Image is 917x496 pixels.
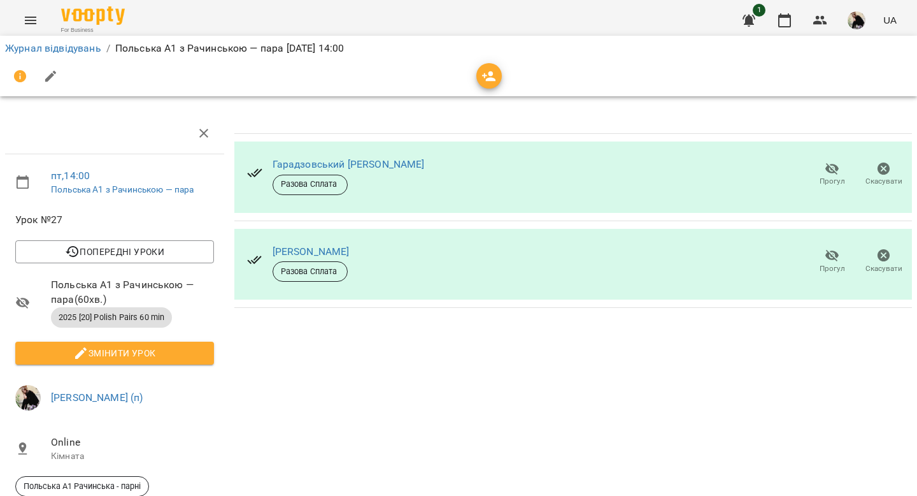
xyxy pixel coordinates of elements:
[51,170,90,182] a: пт , 14:00
[858,157,909,193] button: Скасувати
[15,342,214,365] button: Змінити урок
[878,8,902,32] button: UA
[865,263,902,274] span: Скасувати
[273,245,350,258] a: [PERSON_NAME]
[15,5,46,36] button: Menu
[51,435,214,450] span: Online
[15,212,214,228] span: Урок №27
[25,346,204,361] span: Змінити урок
[806,244,858,279] button: Прогул
[25,244,204,259] span: Попередні уроки
[15,385,41,411] img: 0c6ed0329b7ca94bd5cec2515854a76a.JPG
[15,240,214,263] button: Попередні уроки
[273,179,347,190] span: Разова Сплата
[106,41,110,56] li: /
[820,176,845,187] span: Прогул
[51,184,194,194] a: Польська А1 з Рачинською — пара
[51,312,172,323] span: 2025 [20] Polish Pairs 60 min
[858,244,909,279] button: Скасувати
[51,277,214,307] span: Польська А1 з Рачинською — пара ( 60 хв. )
[61,26,125,34] span: For Business
[848,11,865,29] img: 0c6ed0329b7ca94bd5cec2515854a76a.JPG
[16,481,148,492] span: Польська А1 Рачинська - парні
[753,4,765,17] span: 1
[883,13,897,27] span: UA
[806,157,858,193] button: Прогул
[5,41,912,56] nav: breadcrumb
[865,176,902,187] span: Скасувати
[820,263,845,274] span: Прогул
[51,391,143,404] a: [PERSON_NAME] (п)
[51,450,214,463] p: Кімната
[5,42,101,54] a: Журнал відвідувань
[61,6,125,25] img: Voopty Logo
[273,266,347,277] span: Разова Сплата
[115,41,345,56] p: Польська А1 з Рачинською — пара [DATE] 14:00
[273,158,425,170] a: Гарадзовський [PERSON_NAME]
